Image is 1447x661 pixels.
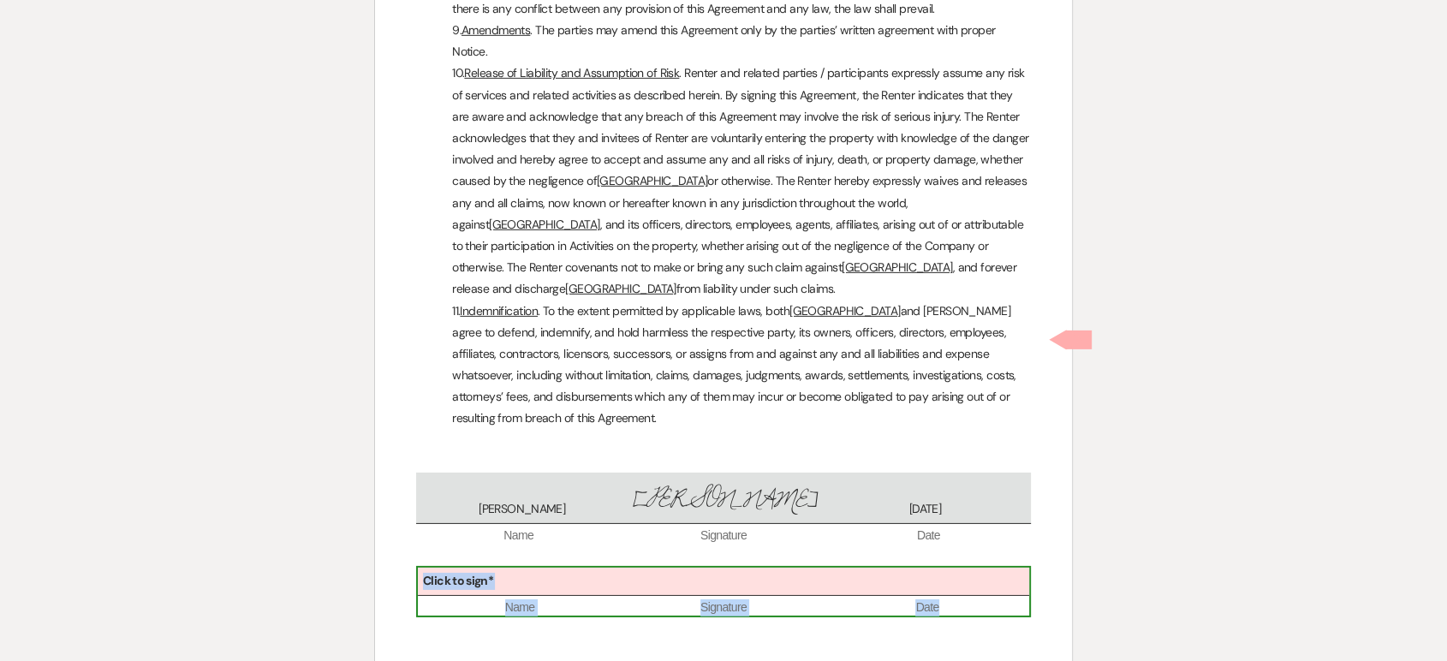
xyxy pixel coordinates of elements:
p: 11. . To the extent permitted by applicable laws, both and [PERSON_NAME] agree to defend, indemni... [416,301,1031,430]
span: Date [826,527,1031,545]
span: Name [416,527,621,545]
u: [GEOGRAPHIC_DATA] [489,217,599,232]
span: [PERSON_NAME] [421,501,622,518]
u: [GEOGRAPHIC_DATA] [565,281,676,296]
span: [PERSON_NAME] [622,481,824,518]
p: 10. . Renter and related parties / participants expressly assume any risk of services and related... [416,63,1031,300]
u: [GEOGRAPHIC_DATA] [789,303,900,319]
span: [DATE] [825,501,1026,518]
span: Signature [622,599,825,616]
p: 9. . The parties may amend this Agreement only by the parties’ written agreement with proper Notice. [416,20,1031,63]
u: Release of Liability and Assumption of Risk [464,65,679,80]
u: Amendments [461,22,530,38]
b: Click to sign* [423,573,493,588]
u: Indemnification [460,303,538,319]
u: [GEOGRAPHIC_DATA] [597,173,707,188]
span: Name [418,599,622,616]
span: Signature [621,527,825,545]
span: Date [825,599,1029,616]
u: [GEOGRAPHIC_DATA] [842,259,952,275]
